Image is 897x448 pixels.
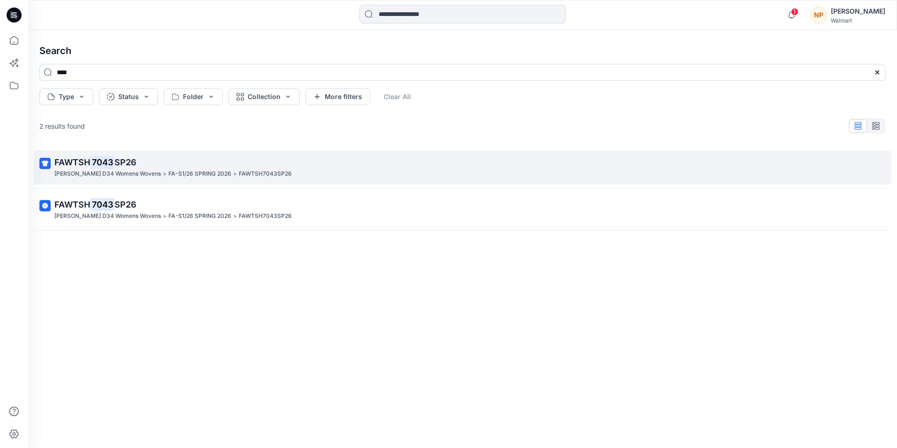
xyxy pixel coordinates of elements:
span: FAWTSH [54,200,90,209]
button: Collection [228,88,300,105]
p: > [163,169,167,179]
span: SP26 [114,157,137,167]
div: NP [810,7,827,23]
span: SP26 [114,200,137,209]
a: FAWTSH7043SP26[PERSON_NAME] D34 Womens Wovens>FA-S1/26 SPRING 2026>FAWTSH7043SP26 [34,150,891,185]
p: > [163,211,167,221]
div: Walmart [831,17,885,24]
p: FA-S1/26 SPRING 2026 [168,169,231,179]
p: FAWTSH7043SP26 [239,169,292,179]
div: [PERSON_NAME] [831,6,885,17]
p: FAWTSH7043SP26 [239,211,292,221]
h4: Search [32,38,893,64]
mark: 7043 [90,198,114,211]
p: FA SHAHI D34 Womens Wovens [54,211,161,221]
span: FAWTSH [54,157,90,167]
p: 2 results found [39,121,85,131]
mark: 7043 [90,155,114,169]
p: > [233,169,237,179]
a: FAWTSH7043SP26[PERSON_NAME] D34 Womens Wovens>FA-S1/26 SPRING 2026>FAWTSH7043SP26 [34,193,891,227]
button: Status [99,88,158,105]
button: Folder [164,88,223,105]
span: 1 [791,8,798,15]
p: FA-S1/26 SPRING 2026 [168,211,231,221]
p: FA SHAHI D34 Womens Wovens [54,169,161,179]
button: More filters [305,88,370,105]
button: Type [39,88,93,105]
p: > [233,211,237,221]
